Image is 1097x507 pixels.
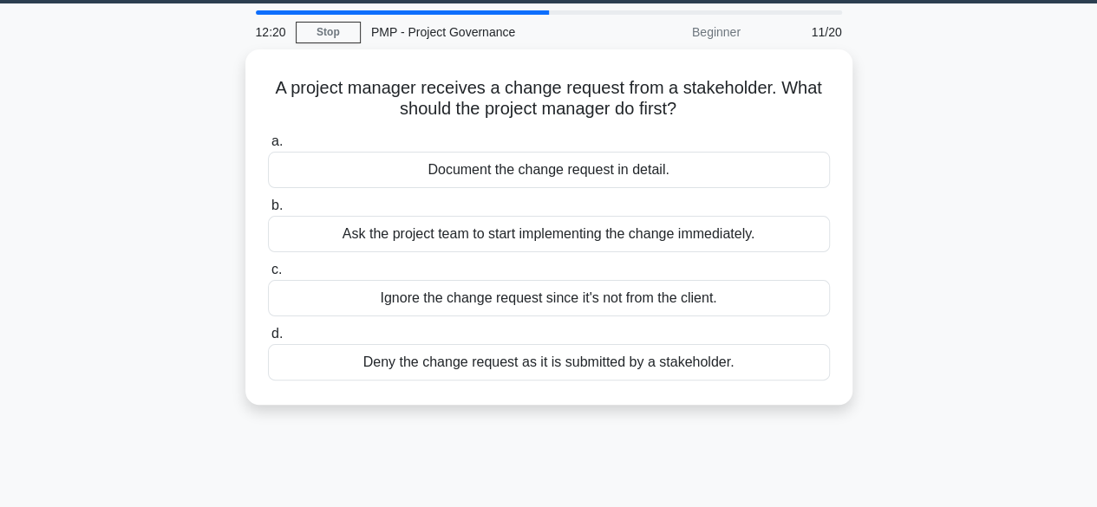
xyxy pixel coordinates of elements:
div: PMP - Project Governance [361,15,599,49]
span: c. [271,262,282,276]
div: Document the change request in detail. [268,152,830,188]
h5: A project manager receives a change request from a stakeholder. What should the project manager d... [266,77,832,120]
span: d. [271,326,283,341]
div: 11/20 [751,15,852,49]
a: Stop [296,22,361,43]
div: Deny the change request as it is submitted by a stakeholder. [268,344,830,380]
span: b. [271,198,283,212]
div: 12:20 [245,15,296,49]
span: a. [271,133,283,148]
div: Ignore the change request since it's not from the client. [268,280,830,316]
div: Ask the project team to start implementing the change immediately. [268,216,830,252]
div: Beginner [599,15,751,49]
